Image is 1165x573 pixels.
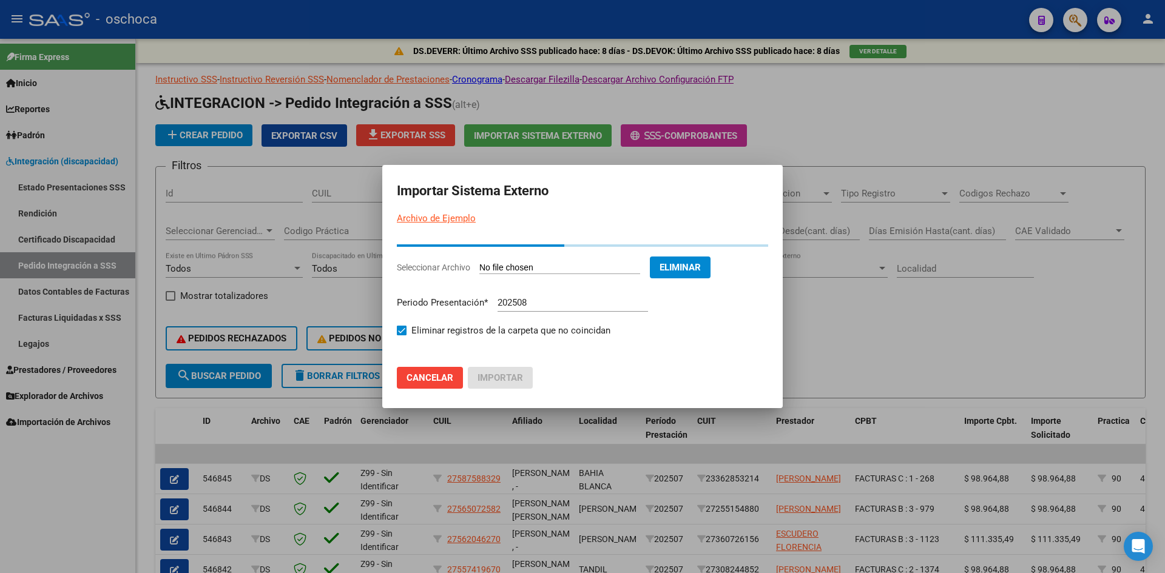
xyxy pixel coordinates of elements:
span: Periodo Presentación [397,297,488,308]
button: Eliminar [650,256,711,278]
span: Seleccionar Archivo [397,263,470,272]
div: Open Intercom Messenger [1124,532,1153,561]
button: Importar [468,367,533,389]
span: Eliminar registros de la carpeta que no coincidan [411,323,610,338]
button: Cancelar [397,367,463,389]
span: Cancelar [407,372,453,383]
h2: Importar Sistema Externo [397,179,768,203]
span: Eliminar [660,262,701,273]
a: Archivo de Ejemplo [397,213,476,224]
span: Importar [478,372,523,383]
